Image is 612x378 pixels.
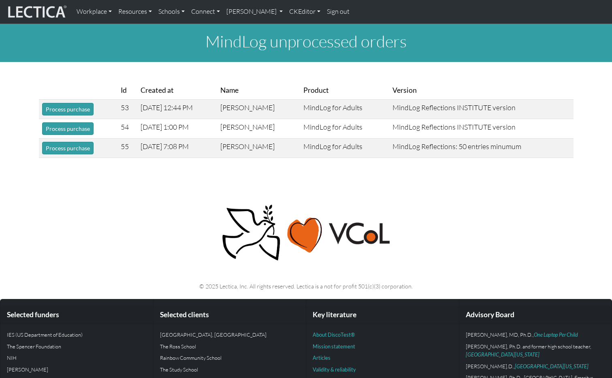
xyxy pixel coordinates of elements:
a: One Laptop Per Child [534,331,578,338]
a: Schools [155,3,188,20]
a: CKEditor [286,3,324,20]
td: [PERSON_NAME] [217,139,300,158]
button: Process purchase [42,103,94,115]
p: The Study School [160,365,300,374]
div: Key literature [306,306,459,324]
p: [PERSON_NAME], MD, Ph.D., [466,331,606,339]
p: IES (US Department of Education) [7,331,147,339]
th: Name [217,81,300,100]
div: Selected funders [0,306,153,324]
a: [GEOGRAPHIC_DATA][US_STATE] [466,351,539,358]
td: [PERSON_NAME] [217,100,300,119]
a: [GEOGRAPHIC_DATA][US_STATE] [515,363,589,369]
a: [PERSON_NAME] [223,3,286,20]
a: Workplace [73,3,115,20]
td: [DATE] 12:44 PM [137,100,217,119]
a: Sign out [324,3,353,20]
a: Mission statement [313,343,355,350]
a: Resources [115,3,155,20]
td: 55 [117,139,137,158]
th: Product [300,81,389,100]
p: NIH [7,354,147,362]
td: MindLog Reflections: 50 entries minumum [389,139,574,158]
td: 53 [117,100,137,119]
th: Version [389,81,574,100]
div: Selected clients [154,306,306,324]
td: MindLog for Adults [300,119,389,139]
td: MindLog for Adults [300,139,389,158]
p: [GEOGRAPHIC_DATA], [GEOGRAPHIC_DATA] [160,331,300,339]
th: Created at [137,81,217,100]
a: Validity & reliability [313,366,356,373]
td: MindLog Reflections INSTITUTE version [389,119,574,139]
td: MindLog for Adults [300,100,389,119]
td: MindLog Reflections INSTITUTE version [389,100,574,119]
td: [DATE] 1:00 PM [137,119,217,139]
p: The Spencer Foundation [7,342,147,350]
div: Advisory Board [459,306,612,324]
button: Process purchase [42,122,94,135]
p: [PERSON_NAME] [7,365,147,374]
img: Peace, love, VCoL [220,203,393,262]
img: lecticalive [6,4,67,19]
p: Rainbow Community School [160,354,300,362]
td: [PERSON_NAME] [217,119,300,139]
a: Connect [188,3,223,20]
th: Id [117,81,137,100]
a: Articles [313,355,331,361]
td: 54 [117,119,137,139]
p: [PERSON_NAME], Ph.D. and former high school teacher, [466,342,606,359]
td: [DATE] 7:08 PM [137,139,217,158]
p: The Ross School [160,342,300,350]
p: [PERSON_NAME].D., [466,362,606,370]
a: About DiscoTest® [313,331,355,338]
p: © 2025 Lectica, Inc. All rights reserved. Lectica is a not for profit 501(c)(3) corporation. [44,282,569,291]
button: Process purchase [42,142,94,154]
